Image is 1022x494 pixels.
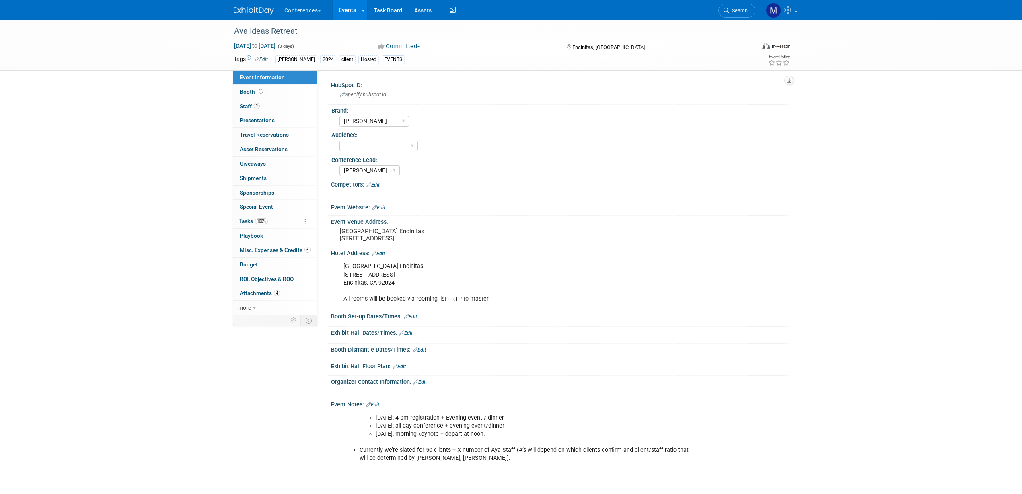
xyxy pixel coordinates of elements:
a: Edit [393,364,406,369]
span: Shipments [240,175,267,181]
a: Special Event [233,200,317,214]
span: more [238,304,251,311]
a: Edit [372,205,385,211]
img: ExhibitDay [234,7,274,15]
div: Hotel Address: [331,247,789,258]
a: Edit [366,182,380,188]
span: Asset Reservations [240,146,288,152]
span: Travel Reservations [240,131,289,138]
div: Exhibit Hall Dates/Times: [331,327,789,337]
div: Conference Lead: [331,154,785,164]
a: Asset Reservations [233,142,317,156]
span: 2 [254,103,260,109]
span: Budget [240,261,258,268]
li: [DATE]: 4 pm registration + Evening event / dinner [376,414,695,422]
a: Edit [399,330,413,336]
a: Presentations [233,113,317,127]
div: Event Rating [768,55,790,59]
div: [GEOGRAPHIC_DATA] Encinitas [STREET_ADDRESS] Encinitas, CA 92024 All rooms will be booked via roo... [338,258,700,307]
div: Event Venue Address: [331,216,789,226]
a: Shipments [233,171,317,185]
span: Giveaways [240,160,266,167]
div: Booth Dismantle Dates/Times: [331,344,789,354]
span: Presentations [240,117,275,123]
a: Budget [233,258,317,272]
div: Hosted [358,55,379,64]
a: ROI, Objectives & ROO [233,272,317,286]
div: Event Format [708,42,791,54]
span: Tasks [239,218,268,224]
span: Misc. Expenses & Credits [240,247,311,253]
span: Booth not reserved yet [257,88,265,94]
td: Personalize Event Tab Strip [287,315,301,326]
span: ROI, Objectives & ROO [240,276,294,282]
div: Exhibit Hall Floor Plan: [331,360,789,371]
span: Staff [240,103,260,109]
span: Specify hubspot id [340,92,386,98]
div: Event Notes: [331,398,789,409]
div: 2024 [320,55,336,64]
a: Playbook [233,229,317,243]
div: EVENTS [382,55,405,64]
div: client [339,55,356,64]
span: Playbook [240,232,263,239]
a: Edit [255,57,268,62]
a: Giveaways [233,157,317,171]
span: to [251,43,259,49]
pre: [GEOGRAPHIC_DATA] Encinitas [STREET_ADDRESS] [340,228,513,242]
a: Edit [366,402,379,408]
a: more [233,301,317,315]
span: [DATE] [DATE] [234,42,276,49]
span: Encinitas, [GEOGRAPHIC_DATA] [572,44,645,50]
a: Booth [233,85,317,99]
div: Brand: [331,105,785,115]
li: Currently we’re slated for 50 clients + X number of Aya Staff (#’s will depend on which clients c... [360,446,695,462]
span: Attachments [240,290,280,296]
td: Toggle Event Tabs [300,315,317,326]
a: Staff2 [233,99,317,113]
span: Special Event [240,203,273,210]
span: Event Information [240,74,285,80]
img: Format-Inperson.png [762,43,770,49]
div: Aya Ideas Retreat [231,24,743,39]
li: [DATE]: all day conference + evening event/dinner [376,422,695,430]
a: Edit [404,314,417,320]
a: Edit [413,379,427,385]
a: Search [718,4,755,18]
div: [PERSON_NAME] [275,55,317,64]
span: 100% [255,218,268,224]
span: 6 [304,247,311,253]
td: Tags [234,55,268,64]
span: Booth [240,88,265,95]
div: Audience: [331,129,785,139]
a: Event Information [233,70,317,84]
a: Edit [413,347,426,353]
div: In-Person [771,43,790,49]
span: Search [729,8,748,14]
a: Edit [372,251,385,256]
li: [DATE]: morning keynote + depart at noon. [376,430,695,438]
img: Marygrace LeGros [766,3,781,18]
div: Organizer Contact Information: [331,376,789,386]
div: HubSpot ID: [331,79,789,89]
button: Committed [376,42,424,51]
a: Tasks100% [233,214,317,228]
span: Sponsorships [240,189,274,196]
a: Attachments4 [233,286,317,300]
span: (3 days) [277,44,294,49]
a: Travel Reservations [233,128,317,142]
span: 4 [274,290,280,296]
a: Misc. Expenses & Credits6 [233,243,317,257]
div: Competitors: [331,178,789,189]
div: Event Website: [331,201,789,212]
div: Booth Set-up Dates/Times: [331,310,789,321]
a: Sponsorships [233,186,317,200]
